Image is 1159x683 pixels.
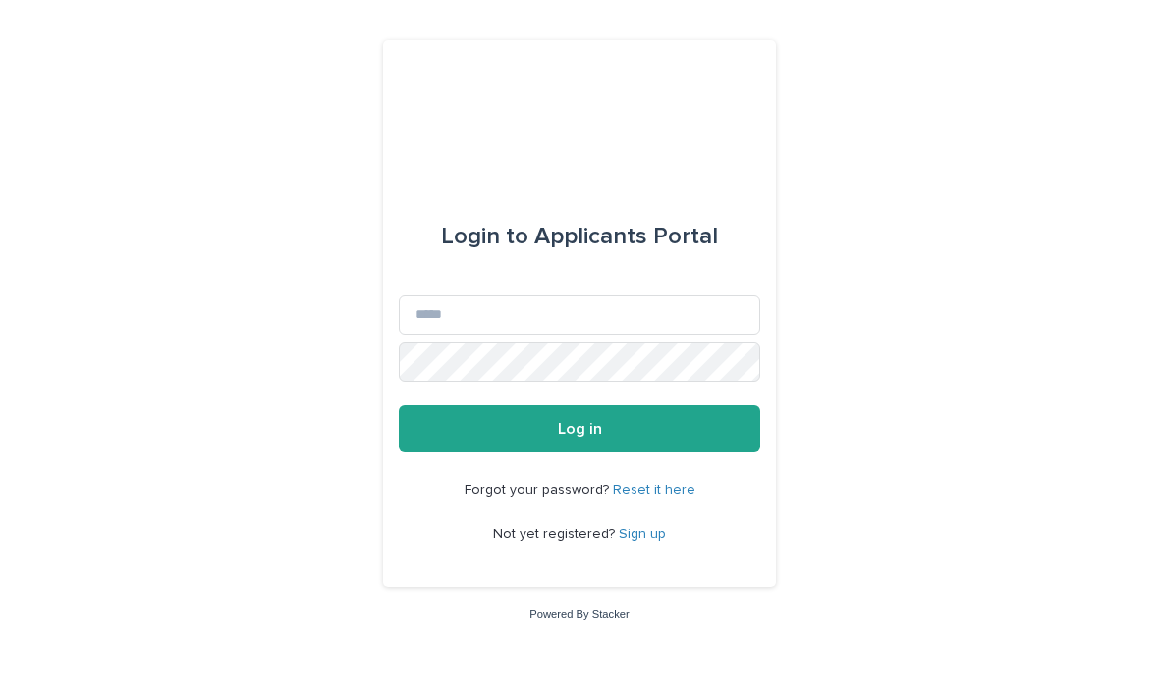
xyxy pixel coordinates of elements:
[416,87,742,146] img: 1xcjEmqDTcmQhduivVBy
[558,421,602,437] span: Log in
[613,483,695,497] a: Reset it here
[529,608,629,620] a: Powered By Stacker
[441,209,718,264] div: Applicants Portal
[441,225,528,248] span: Login to
[619,527,666,541] a: Sign up
[493,527,619,541] span: Not yet registered?
[399,405,760,452] button: Log in
[465,483,613,497] span: Forgot your password?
